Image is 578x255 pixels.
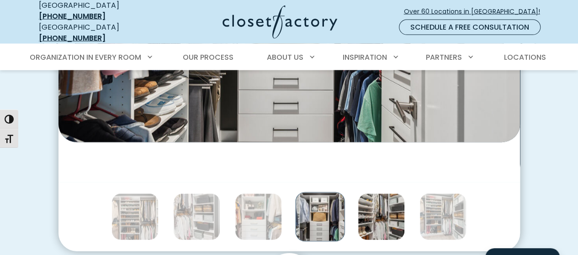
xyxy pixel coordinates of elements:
[358,193,405,240] img: Custom walk in closet with double level hanging rods
[267,52,303,62] span: About Us
[223,5,337,39] img: Closet Factory Logo
[426,52,462,62] span: Partners
[173,193,220,240] img: Custom closet shelving with concealed storage
[30,52,141,62] span: Organization in Every Room
[39,11,106,21] a: [PHONE_NUMBER]
[23,45,555,70] nav: Primary Menu
[39,33,106,43] a: [PHONE_NUMBER]
[419,193,467,240] img: Custom walk in closet with shoe shelving
[295,193,345,242] img: Custom drawers and shelves in closet
[111,193,159,240] img: Custom closet layout design with baskets and white cabinets
[404,7,547,16] span: Over 60 Locations in [GEOGRAPHIC_DATA]!
[235,193,282,240] img: Shelving for accessory and jewelry display in walk-in closet
[343,52,387,62] span: Inspiration
[504,52,546,62] span: Locations
[399,20,541,35] a: Schedule a Free Consultation
[39,22,151,44] div: [GEOGRAPHIC_DATA]
[403,4,548,20] a: Over 60 Locations in [GEOGRAPHIC_DATA]!
[183,52,233,62] span: Our Process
